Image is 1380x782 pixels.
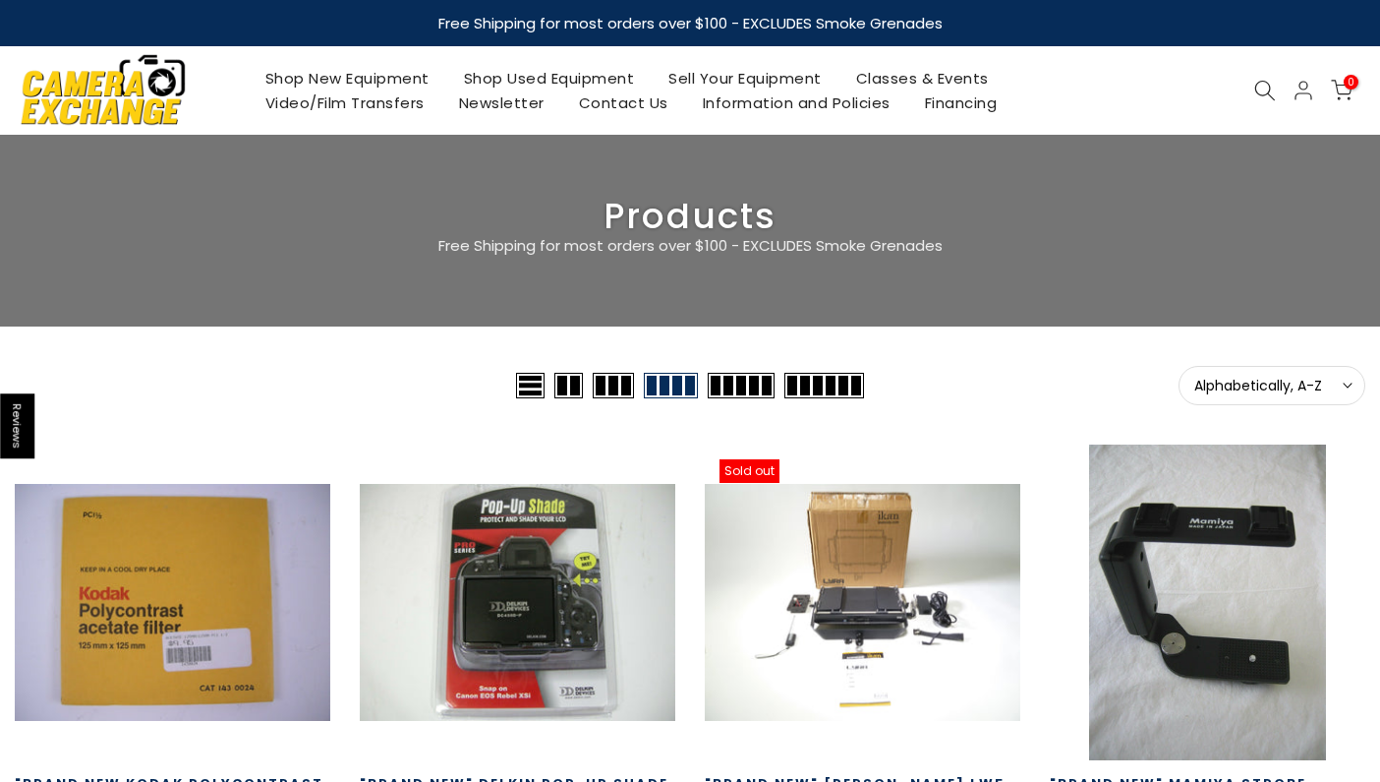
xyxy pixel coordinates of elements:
[685,90,907,115] a: Information and Policies
[1344,75,1358,90] span: 0
[441,90,561,115] a: Newsletter
[438,13,943,33] strong: Free Shipping for most orders over $100 - EXCLUDES Smoke Grenades
[321,234,1059,258] p: Free Shipping for most orders over $100 - EXCLUDES Smoke Grenades
[248,66,446,90] a: Shop New Equipment
[561,90,685,115] a: Contact Us
[907,90,1014,115] a: Financing
[1179,366,1365,405] button: Alphabetically, A-Z
[838,66,1006,90] a: Classes & Events
[1194,377,1350,394] span: Alphabetically, A-Z
[1331,80,1352,101] a: 0
[446,66,652,90] a: Shop Used Equipment
[652,66,839,90] a: Sell Your Equipment
[15,204,1365,229] h3: Products
[248,90,441,115] a: Video/Film Transfers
